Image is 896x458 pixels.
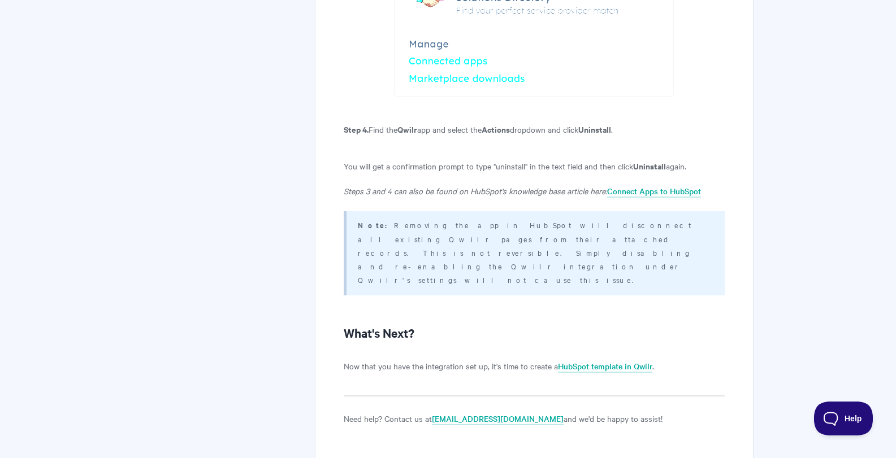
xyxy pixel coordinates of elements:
strong: Uninstall [633,160,666,172]
strong: Note: [358,220,394,230]
p: You will get a confirmation prompt to type "uninstall" in the text field and then click again. [344,159,724,173]
p: Removing the app in HubSpot will disconnect all existing Qwilr pages from their attached records.... [358,218,710,286]
strong: Qwilr [397,123,417,135]
p: Find the app and select the dropdown and click . [344,123,724,136]
p: Now that you have the integration set up, it's time to create a . [344,359,724,373]
a: [EMAIL_ADDRESS][DOMAIN_NAME] [432,413,564,425]
strong: Step 4. [344,123,369,135]
a: HubSpot template in Qwilr [558,360,652,373]
strong: Actions [482,123,510,135]
strong: What's Next? [344,325,414,341]
p: Need help? Contact us at and we'd be happy to assist! [344,412,724,425]
iframe: Toggle Customer Support [814,402,873,435]
em: Steps 3 and 4 can also be found on HubSpot's knowledge base article here: [344,185,607,197]
strong: Uninstall [578,123,611,135]
a: Connect Apps to HubSpot [607,185,701,198]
